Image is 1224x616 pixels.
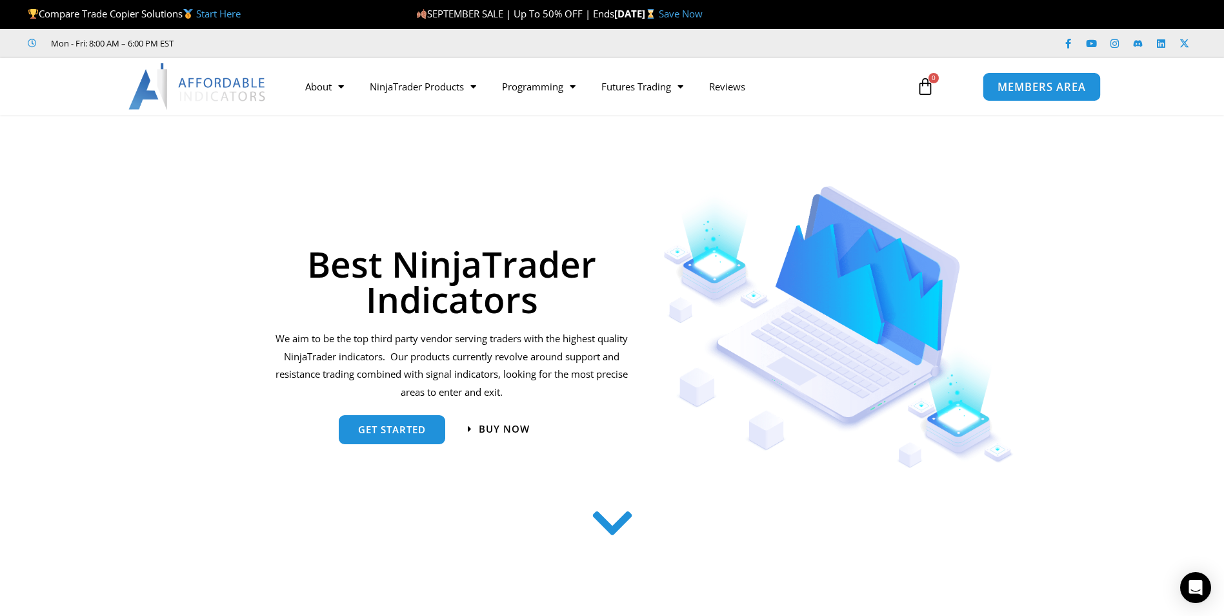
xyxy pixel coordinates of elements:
div: Open Intercom Messenger [1180,572,1211,603]
span: Mon - Fri: 8:00 AM – 6:00 PM EST [48,36,174,51]
a: Save Now [659,7,703,20]
span: MEMBERS AREA [998,81,1086,92]
h1: Best NinjaTrader Indicators [274,246,630,317]
a: Futures Trading [588,72,696,101]
p: We aim to be the top third party vendor serving traders with the highest quality NinjaTrader indi... [274,330,630,402]
img: 🏆 [28,9,38,19]
a: Start Here [196,7,241,20]
span: Buy now [479,424,530,434]
nav: Menu [292,72,901,101]
strong: [DATE] [614,7,659,20]
a: MEMBERS AREA [983,72,1101,101]
a: Reviews [696,72,758,101]
img: 🍂 [417,9,426,19]
span: Compare Trade Copier Solutions [28,7,241,20]
img: LogoAI | Affordable Indicators – NinjaTrader [128,63,267,110]
span: 0 [928,73,939,83]
img: Indicators 1 | Affordable Indicators – NinjaTrader [663,186,1014,468]
a: NinjaTrader Products [357,72,489,101]
iframe: Customer reviews powered by Trustpilot [192,37,385,50]
a: 0 [897,68,954,105]
a: get started [339,415,445,444]
a: About [292,72,357,101]
a: Buy now [468,424,530,434]
img: 🥇 [183,9,193,19]
img: ⌛ [646,9,656,19]
span: SEPTEMBER SALE | Up To 50% OFF | Ends [416,7,614,20]
a: Programming [489,72,588,101]
span: get started [358,425,426,435]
